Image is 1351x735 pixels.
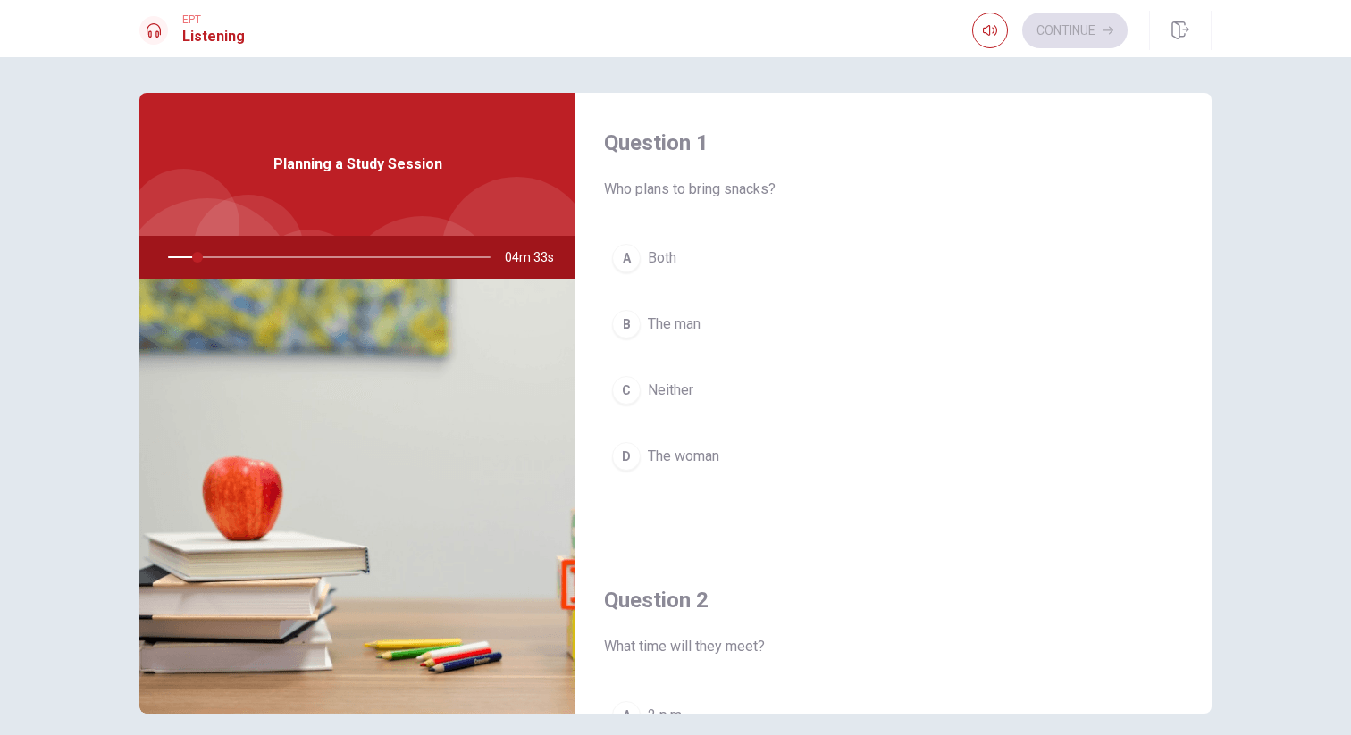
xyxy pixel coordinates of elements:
span: 2 p.m. [648,705,684,726]
div: B [612,310,641,338]
span: EPT [182,13,245,26]
div: A [612,701,641,730]
button: CNeither [604,368,1183,413]
span: The man [648,313,701,335]
span: Planning a Study Session [273,154,442,175]
div: C [612,376,641,405]
span: 04m 33s [505,236,568,279]
div: D [612,442,641,471]
button: BThe man [604,302,1183,347]
button: ABoth [604,236,1183,280]
h1: Listening [182,26,245,47]
span: Who plans to bring snacks? [604,179,1183,200]
span: Neither [648,380,693,401]
span: The woman [648,446,719,467]
h4: Question 1 [604,129,1183,157]
img: Planning a Study Session [139,279,575,714]
button: DThe woman [604,434,1183,479]
h4: Question 2 [604,586,1183,614]
span: Both [648,247,676,269]
span: What time will they meet? [604,636,1183,657]
div: A [612,244,641,272]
